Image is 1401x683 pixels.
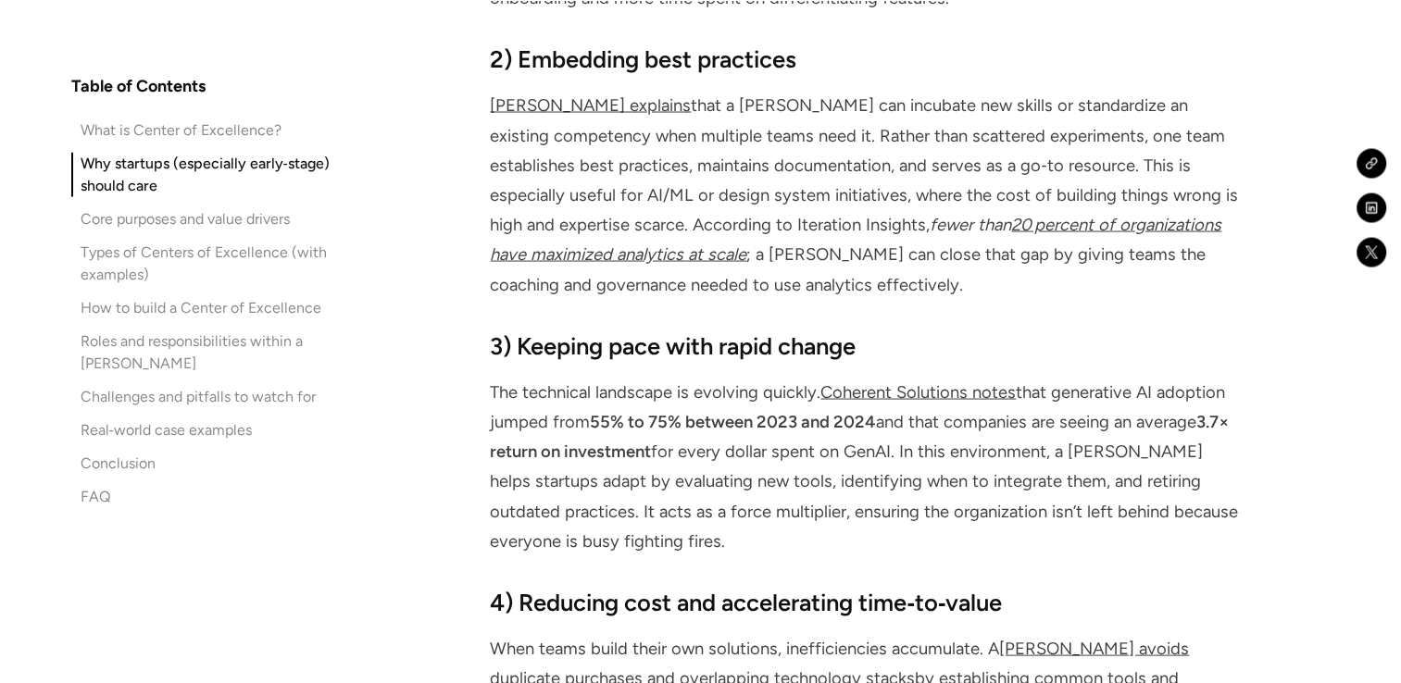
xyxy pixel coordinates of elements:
div: How to build a Center of Excellence [81,296,321,318]
a: Roles and responsibilities within a [PERSON_NAME] [71,329,364,374]
a: Core purposes and value drivers [71,207,364,230]
em: fewer than [930,215,1011,235]
h4: Table of Contents [71,74,206,96]
a: Why startups (especially early‑stage) should care [71,152,364,196]
div: Why startups (especially early‑stage) should care [81,152,364,196]
a: Challenges and pitfalls to watch for [71,385,364,407]
div: FAQ [81,485,110,507]
div: Roles and responsibilities within a [PERSON_NAME] [81,329,364,374]
div: What is Center of Excellence? [81,118,281,141]
p: The technical landscape is evolving quickly. that generative AI adoption jumped from and that com... [490,378,1244,556]
a: Types of Centers of Excellence (with examples) [71,241,364,285]
strong: 55% to 75% between 2023 and 2024 [590,412,876,432]
a: Real‑world case examples [71,418,364,441]
div: Challenges and pitfalls to watch for [81,385,316,407]
div: Real‑world case examples [81,418,252,441]
div: Types of Centers of Excellence (with examples) [81,241,364,285]
strong: 3) Keeping pace with rapid change [490,332,856,360]
p: that a [PERSON_NAME] can incubate new skills or standardize an existing competency when multiple ... [490,91,1244,299]
strong: 4) Reducing cost and accelerating time‑to‑value [490,589,1002,616]
strong: 2) Embedding best practices [490,45,796,73]
a: How to build a Center of Excellence [71,296,364,318]
a: What is Center of Excellence? [71,118,364,141]
a: FAQ [71,485,364,507]
div: Conclusion [81,452,156,474]
div: Core purposes and value drivers [81,207,290,230]
a: Coherent Solutions notes [820,382,1016,403]
a: Conclusion [71,452,364,474]
a: [PERSON_NAME] explains [490,95,691,116]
